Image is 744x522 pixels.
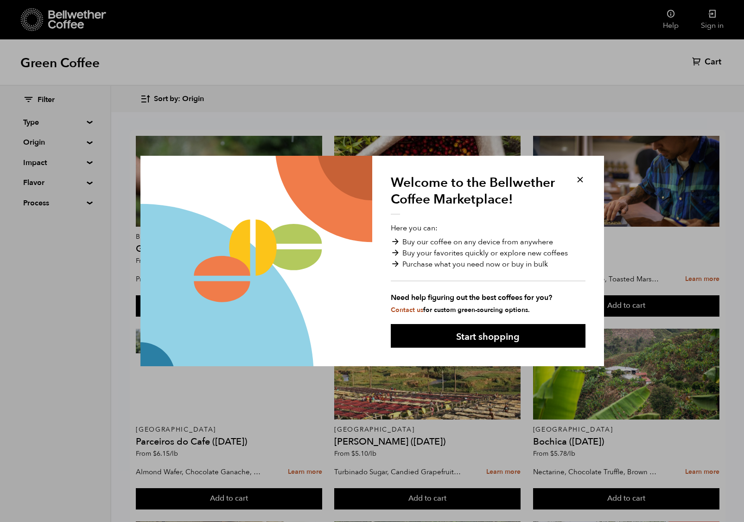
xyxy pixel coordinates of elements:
p: Here you can: [391,223,585,314]
li: Buy our coffee on any device from anywhere [391,236,585,248]
button: Start shopping [391,324,585,348]
li: Buy your favorites quickly or explore new coffees [391,248,585,259]
li: Purchase what you need now or buy in bulk [391,259,585,270]
small: for custom green-sourcing options. [391,306,530,314]
a: Contact us [391,306,423,314]
h1: Welcome to the Bellwether Coffee Marketplace! [391,174,562,215]
strong: Need help figuring out the best coffees for you? [391,292,585,303]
